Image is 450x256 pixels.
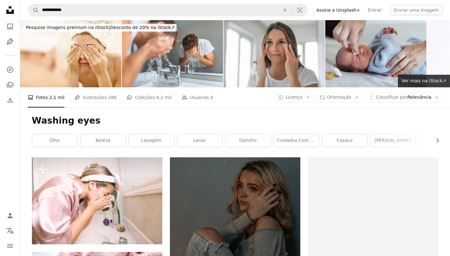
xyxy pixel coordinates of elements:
[26,25,175,30] span: Desconto de 20% na iStock ↗
[432,134,439,147] button: rolar lista para a direita
[182,87,213,108] a: Usuários 0
[327,95,351,100] span: Orientação
[26,25,110,30] span: Pesquise imagens premium na iStock |
[32,198,162,204] a: uma mulher com um manto rosa limpando o rosto em frente a uma pia de banheiro
[122,20,223,87] img: Homem de lavagem facial espirrando água limpando rosto de lavagem com sabão facial na pia do banh...
[402,78,446,83] span: Ver mais na iStock ↗
[4,20,16,33] a: Fotos
[285,95,302,100] span: Licença
[365,92,442,102] button: Classificar porRelevância
[177,134,222,147] a: lavar
[4,63,16,76] a: Explorar
[325,20,426,87] img: Mulher limpando o rosto do bebê recém-nascido
[225,134,271,147] a: gatinho
[4,35,16,48] a: Ilustrações
[376,95,407,100] span: Classificar por
[20,20,180,35] a: Pesquise imagens premium na iStock|Desconto de 20% na iStock↗
[28,4,39,16] button: Pesquise na Unsplash
[4,209,16,222] a: Entrar / Cadastrar-se
[364,5,385,15] a: Entrar
[32,134,77,147] a: olho
[292,4,307,16] button: Pesquisa visual
[127,87,171,108] a: Coleções 6,2 mil
[278,4,292,16] button: Limpar
[156,94,171,101] span: 6,2 mil
[313,5,364,15] a: Assine a Unsplash+
[81,134,126,147] a: beleza
[274,92,313,102] button: Licença
[4,240,16,252] button: Menu
[4,94,16,106] a: Histórico de downloads
[376,94,431,101] span: Relevância
[108,94,117,101] span: 286
[28,4,308,16] form: Pesquise conteúdo visual em todo o site
[390,5,442,15] button: Enviar uma imagem
[32,115,439,126] h1: Washing eyes
[274,134,319,147] a: cuidados com a pele
[4,79,16,91] a: Coleções
[370,134,416,147] a: [PERSON_NAME]
[20,20,121,87] img: Mantendo a pele limpa
[129,134,174,147] a: lavagem
[398,75,450,87] a: Ver mais na iStock↗
[322,134,367,147] a: casaco
[75,87,117,108] a: Ilustrações 286
[316,92,363,102] button: Orientação
[210,94,213,101] span: 0
[224,20,325,87] img: Aplicação de creme hidratante sob a pele dos olhos
[4,224,16,237] button: Idioma
[32,157,162,244] img: uma mulher com um manto rosa limpando o rosto em frente a uma pia de banheiro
